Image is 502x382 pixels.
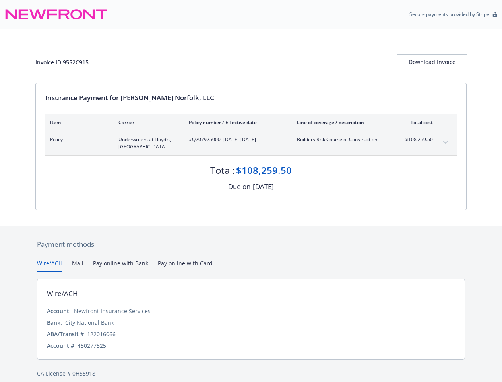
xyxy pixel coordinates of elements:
div: Carrier [118,119,176,126]
div: [DATE] [253,181,274,192]
button: Mail [72,259,83,272]
div: Account: [47,307,71,315]
p: Secure payments provided by Stripe [409,11,489,18]
span: Builders Risk Course of Construction [297,136,390,143]
div: City National Bank [65,318,114,327]
button: Pay online with Card [158,259,213,272]
div: 450277525 [78,341,106,350]
button: Wire/ACH [37,259,62,272]
div: PolicyUnderwriters at Lloyd's, [GEOGRAPHIC_DATA]#Q207925000- [DATE]-[DATE]Builders Risk Course of... [45,131,457,155]
span: Policy [50,136,106,143]
span: Underwriters at Lloyd's, [GEOGRAPHIC_DATA] [118,136,176,150]
span: $108,259.50 [403,136,433,143]
div: Payment methods [37,239,465,249]
div: CA License # 0H55918 [37,369,465,378]
div: Bank: [47,318,62,327]
div: $108,259.50 [236,164,292,177]
div: 122016066 [87,330,116,338]
div: Total: [210,164,235,177]
div: Account # [47,341,74,350]
button: expand content [439,136,452,149]
div: Line of coverage / description [297,119,390,126]
div: Policy number / Effective date [189,119,284,126]
div: Wire/ACH [47,288,78,299]
div: Newfront Insurance Services [74,307,151,315]
div: Total cost [403,119,433,126]
div: Insurance Payment for [PERSON_NAME] Norfolk, LLC [45,93,457,103]
button: Download Invoice [397,54,467,70]
div: Invoice ID: 9552C915 [35,58,89,66]
div: Due on [228,181,250,192]
button: Pay online with Bank [93,259,148,272]
div: ABA/Transit # [47,330,84,338]
div: Item [50,119,106,126]
span: #Q207925000 - [DATE]-[DATE] [189,136,284,143]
